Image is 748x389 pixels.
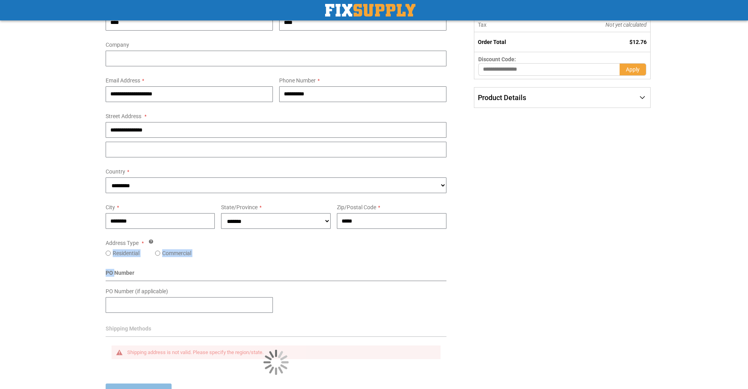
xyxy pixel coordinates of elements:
[620,63,646,76] button: Apply
[106,269,447,281] div: PO Number
[325,4,415,16] a: store logo
[106,113,141,119] span: Street Address
[605,22,647,28] span: Not yet calculated
[629,39,647,45] span: $12.76
[106,42,129,48] span: Company
[474,18,552,32] th: Tax
[263,350,289,375] img: Loading...
[221,204,258,210] span: State/Province
[162,249,191,257] label: Commercial
[478,56,516,62] span: Discount Code:
[478,93,526,102] span: Product Details
[279,77,316,84] span: Phone Number
[106,240,139,246] span: Address Type
[478,39,506,45] strong: Order Total
[106,168,125,175] span: Country
[626,66,640,73] span: Apply
[113,249,139,257] label: Residential
[106,204,115,210] span: City
[106,77,140,84] span: Email Address
[337,204,376,210] span: Zip/Postal Code
[106,288,168,294] span: PO Number (if applicable)
[325,4,415,16] img: Fix Industrial Supply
